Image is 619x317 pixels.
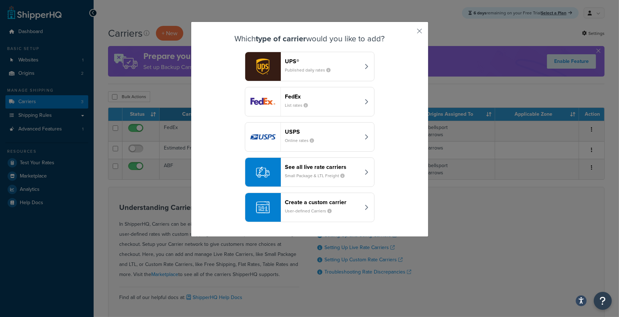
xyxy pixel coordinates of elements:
small: Published daily rates [285,67,337,73]
button: Create a custom carrierUser-defined Carriers [245,193,374,222]
button: fedEx logoFedExList rates [245,87,374,116]
header: UPS® [285,58,360,65]
img: fedEx logo [245,87,281,116]
header: See all live rate carriers [285,164,360,170]
strong: type of carrier [256,33,306,45]
small: Online rates [285,137,320,144]
img: ups logo [245,52,281,81]
img: icon-carrier-custom-c93b8a24.svg [256,201,270,214]
button: See all live rate carriersSmall Package & LTL Freight [245,157,374,187]
small: List rates [285,102,314,109]
button: usps logoUSPSOnline rates [245,122,374,152]
header: Create a custom carrier [285,199,360,206]
button: ups logoUPS®Published daily rates [245,52,374,81]
img: usps logo [245,123,281,151]
button: Open Resource Center [594,292,612,310]
header: USPS [285,128,360,135]
small: User-defined Carriers [285,208,338,214]
img: icon-carrier-liverate-becf4550.svg [256,165,270,179]
h3: Which would you like to add? [209,35,410,43]
small: Small Package & LTL Freight [285,173,351,179]
header: FedEx [285,93,360,100]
